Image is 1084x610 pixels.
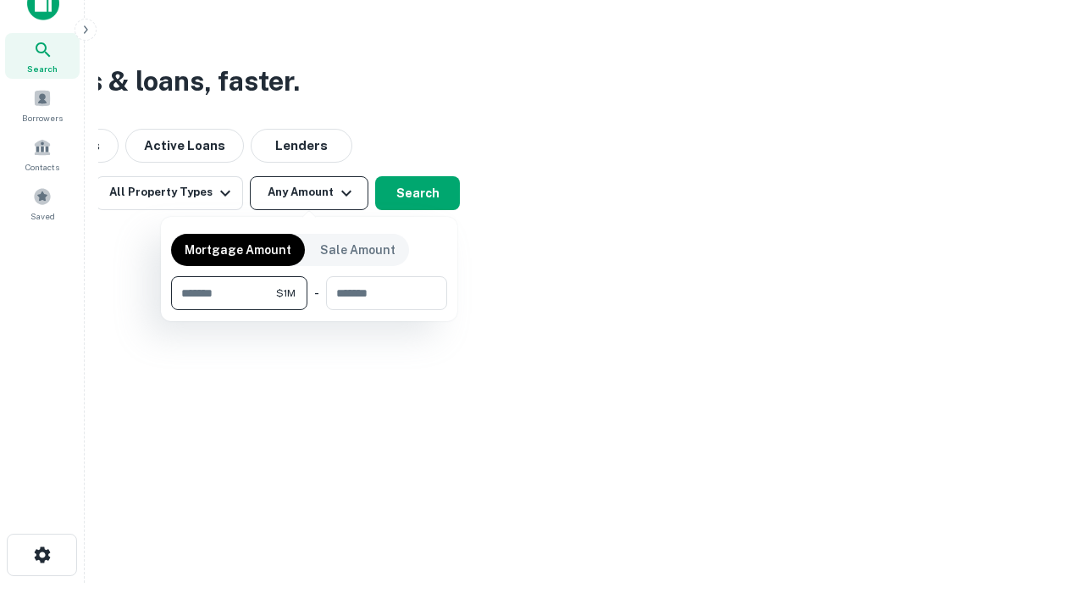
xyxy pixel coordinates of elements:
[999,474,1084,556] iframe: Chat Widget
[185,241,291,259] p: Mortgage Amount
[320,241,395,259] p: Sale Amount
[314,276,319,310] div: -
[276,286,296,301] span: $1M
